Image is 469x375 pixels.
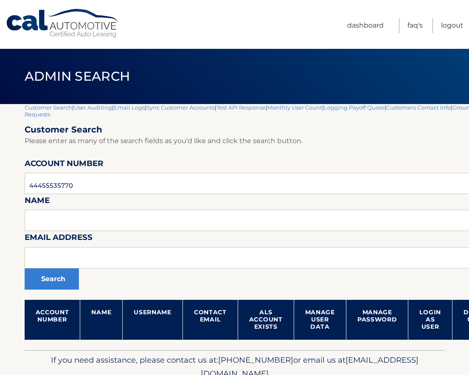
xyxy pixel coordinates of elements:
[216,104,266,111] a: Test API Response
[218,355,293,365] span: [PHONE_NUMBER]
[267,104,322,111] a: Monthly User Count
[25,231,93,247] label: Email Address
[238,300,294,340] th: ALS Account Exists
[183,300,238,340] th: Contact Email
[386,104,451,111] a: Customers Contact Info
[294,300,346,340] th: Manage User Data
[74,104,112,111] a: User Auditing
[146,104,215,111] a: Sync Customer Accounts
[408,300,452,340] th: Login as User
[114,104,145,111] a: Email Logs
[324,104,385,111] a: Logging Payoff Quote
[6,8,120,39] a: Cal Automotive
[25,268,79,290] button: Search
[123,300,183,340] th: Username
[25,104,72,111] a: Customer Search
[25,194,50,210] label: Name
[80,300,123,340] th: Name
[25,300,80,340] th: Account Number
[407,18,423,33] a: FAQ's
[25,157,104,173] label: Account Number
[441,18,463,33] a: Logout
[347,18,384,33] a: Dashboard
[346,300,408,340] th: Manage Password
[25,68,130,84] span: Admin Search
